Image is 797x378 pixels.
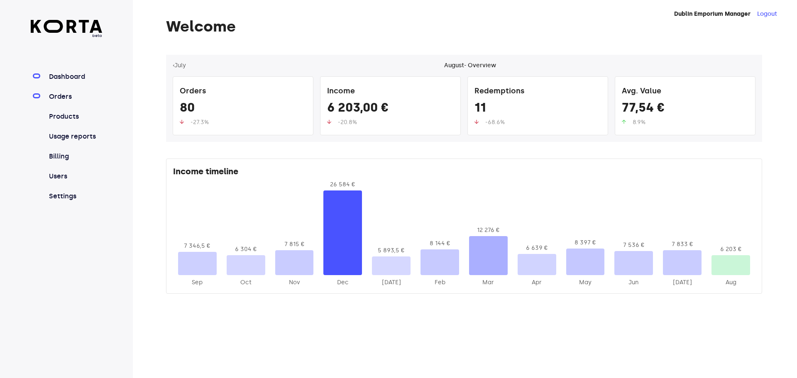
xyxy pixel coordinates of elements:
img: up [474,119,479,124]
div: 2025-Jan [372,278,411,287]
div: 2025-Mar [469,278,508,287]
div: August - Overview [444,61,496,70]
button: Logout [757,10,777,18]
a: Products [47,112,103,122]
div: Income [327,83,454,100]
div: 2024-Sep [178,278,217,287]
div: 2025-Jul [663,278,702,287]
img: up [180,119,184,124]
a: Orders [47,92,103,102]
a: Users [47,171,103,181]
div: 6 203,00 € [327,100,454,118]
div: 2024-Nov [275,278,314,287]
img: up [327,119,331,124]
div: 2024-Oct [227,278,265,287]
div: 6 639 € [518,244,556,252]
strong: Dublin Emporium Manager [674,10,751,17]
div: 6 203 € [711,245,750,254]
a: Billing [47,151,103,161]
div: 6 304 € [227,245,265,254]
div: 2025-May [566,278,605,287]
div: 12 276 € [469,226,508,234]
a: beta [31,20,103,39]
button: ‹July [173,61,186,70]
div: Avg. Value [622,83,748,100]
div: 11 [474,100,601,118]
div: 2025-Jun [614,278,653,287]
div: 7 536 € [614,241,653,249]
a: Settings [47,191,103,201]
div: 26 584 € [323,180,362,189]
span: -27.3% [191,119,209,126]
div: 2025-Apr [518,278,556,287]
div: Income timeline [173,166,755,180]
span: beta [31,33,103,39]
div: 7 346,5 € [178,242,217,250]
a: Dashboard [47,72,103,82]
div: 77,54 € [622,100,748,118]
div: 8 144 € [421,239,459,248]
div: Redemptions [474,83,601,100]
div: 2025-Feb [421,278,459,287]
div: 2024-Dec [323,278,362,287]
div: 5 893,5 € [372,246,411,255]
span: -20.8% [338,119,357,126]
h1: Welcome [166,18,762,35]
a: Usage reports [47,132,103,141]
img: Korta [31,20,103,33]
img: up [622,119,626,124]
span: 8.9% [633,119,645,126]
div: 8 397 € [566,239,605,247]
div: 80 [180,100,306,118]
div: 7 815 € [275,240,314,249]
span: -68.6% [485,119,505,126]
div: Orders [180,83,306,100]
div: 2025-Aug [711,278,750,287]
div: 7 833 € [663,240,702,249]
